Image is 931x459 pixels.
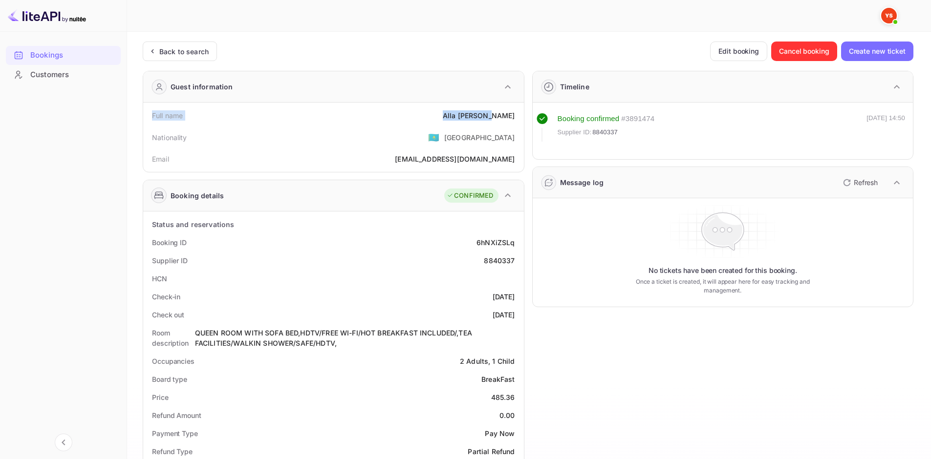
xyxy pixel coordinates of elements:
button: Collapse navigation [55,434,72,451]
div: Timeline [560,82,589,92]
a: Customers [6,65,121,83]
div: [DATE] 14:50 [866,113,905,142]
div: Check out [152,310,184,320]
div: Message log [560,177,604,188]
p: No tickets have been created for this booking. [649,266,797,275]
button: Edit booking [710,42,767,61]
button: Refresh [837,175,882,190]
div: Full name [152,110,183,121]
div: Bookings [6,46,121,65]
div: Check-in [152,292,180,302]
button: Cancel booking [771,42,837,61]
div: CONFIRMED [447,191,493,201]
div: Customers [30,69,116,81]
span: 8840337 [592,127,618,137]
div: QUEEN ROOM WITH SOFA BED,HDTV/FREE WI-FI/HOT BREAKFAST INCLUDED/,TEA FACILITIES/WALKIN SHOWER/SAF... [195,328,515,348]
div: Status and reservations [152,219,234,229]
div: 8840337 [484,255,515,266]
div: Back to search [159,46,209,57]
div: Booking confirmed [558,113,620,125]
span: Supplier ID: [558,127,592,137]
div: Refund Type [152,446,193,457]
div: Nationality [152,132,187,143]
div: Bookings [30,50,116,61]
div: Occupancies [152,356,195,366]
img: Yandex Support [881,8,897,23]
p: Refresh [854,177,878,188]
img: LiteAPI logo [8,8,86,23]
div: Supplier ID [152,255,188,266]
div: BreakFast [481,374,515,384]
div: Partial Refund [468,446,515,457]
div: Room description [152,328,195,348]
p: Once a ticket is created, it will appear here for easy tracking and management. [620,277,825,295]
div: # 3891474 [621,113,654,125]
button: Create new ticket [841,42,913,61]
div: Customers [6,65,121,84]
div: [DATE] [493,310,515,320]
div: Price [152,392,169,402]
div: Alla [PERSON_NAME] [443,110,515,121]
div: Payment Type [152,428,198,438]
div: Booking ID [152,237,187,248]
div: 2 Adults, 1 Child [460,356,515,366]
div: Email [152,154,169,164]
div: [GEOGRAPHIC_DATA] [444,132,515,143]
div: Pay Now [485,428,515,438]
div: Board type [152,374,187,384]
div: Booking details [171,190,224,201]
div: [DATE] [493,292,515,302]
div: Guest information [171,82,233,92]
span: United States [428,128,439,146]
div: [EMAIL_ADDRESS][DOMAIN_NAME] [395,154,515,164]
div: 6hNXiZSLq [476,237,515,248]
div: Refund Amount [152,410,201,420]
div: HCN [152,273,167,284]
div: 485.36 [491,392,515,402]
div: 0.00 [499,410,515,420]
a: Bookings [6,46,121,64]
